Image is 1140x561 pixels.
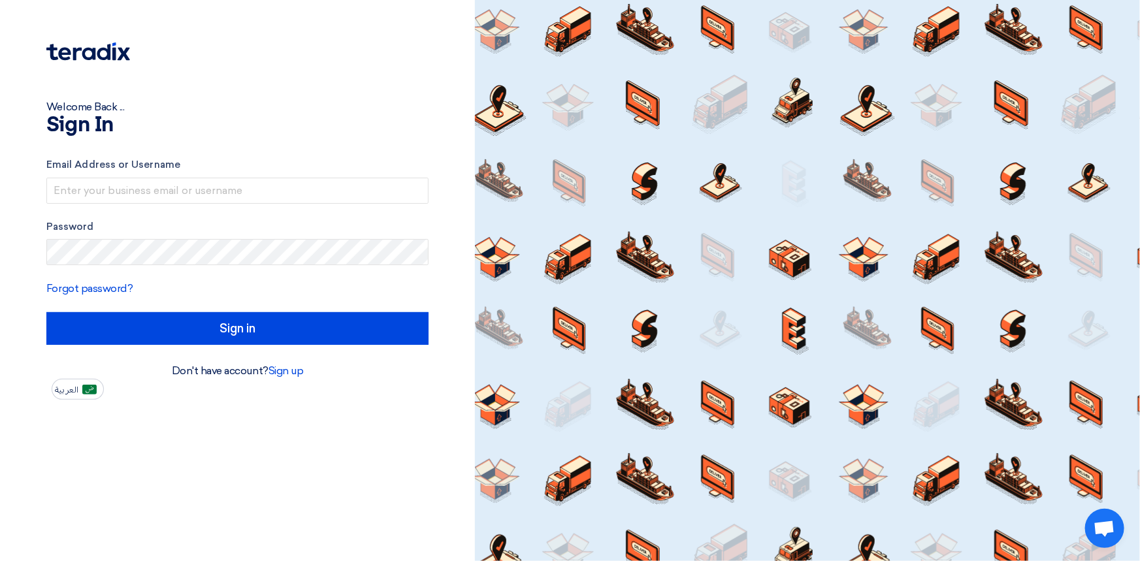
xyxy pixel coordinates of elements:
[1085,509,1124,548] a: Open chat
[46,219,429,234] label: Password
[55,385,78,394] span: العربية
[46,363,429,379] div: Don't have account?
[46,178,429,204] input: Enter your business email or username
[46,312,429,345] input: Sign in
[269,364,304,377] a: Sign up
[46,115,429,136] h1: Sign In
[82,385,97,394] img: ar-AR.png
[46,282,133,295] a: Forgot password?
[46,99,429,115] div: Welcome Back ...
[46,157,429,172] label: Email Address or Username
[52,379,104,400] button: العربية
[46,42,130,61] img: Teradix logo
